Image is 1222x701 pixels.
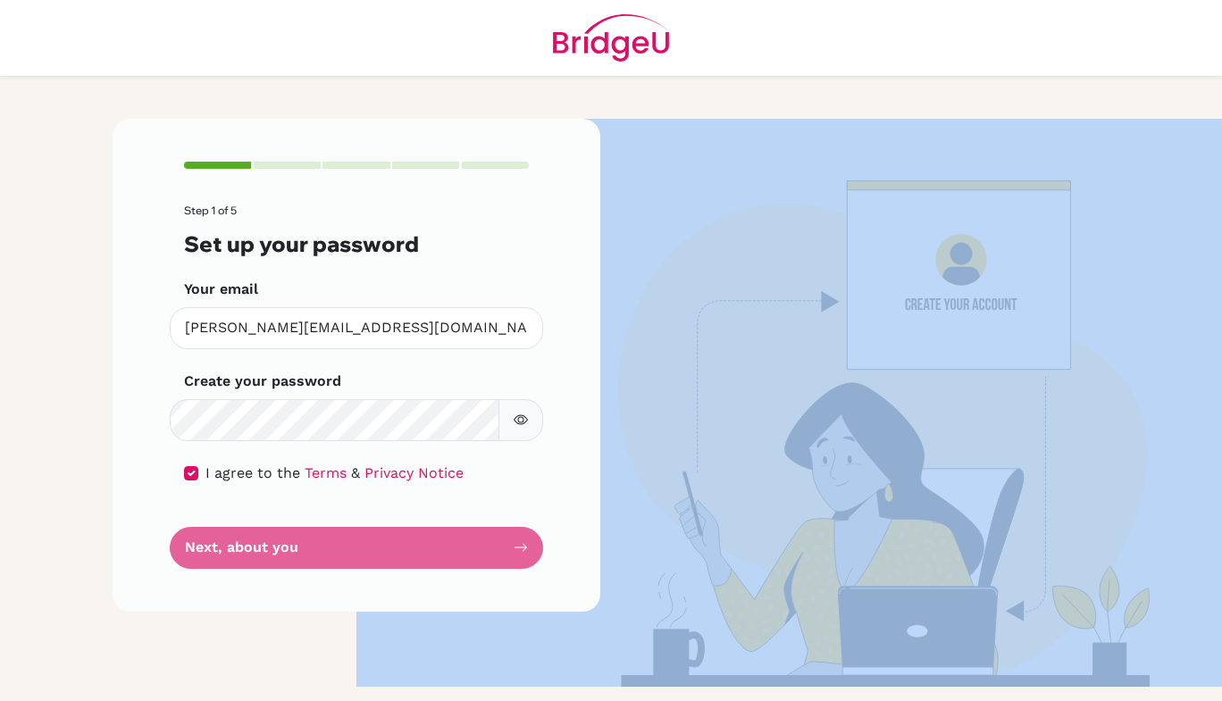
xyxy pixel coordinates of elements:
[305,464,347,481] a: Terms
[184,371,341,392] label: Create your password
[364,464,464,481] a: Privacy Notice
[351,464,360,481] span: &
[184,279,258,300] label: Your email
[170,307,543,349] input: Insert your email*
[184,231,529,257] h3: Set up your password
[205,464,300,481] span: I agree to the
[184,204,237,217] span: Step 1 of 5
